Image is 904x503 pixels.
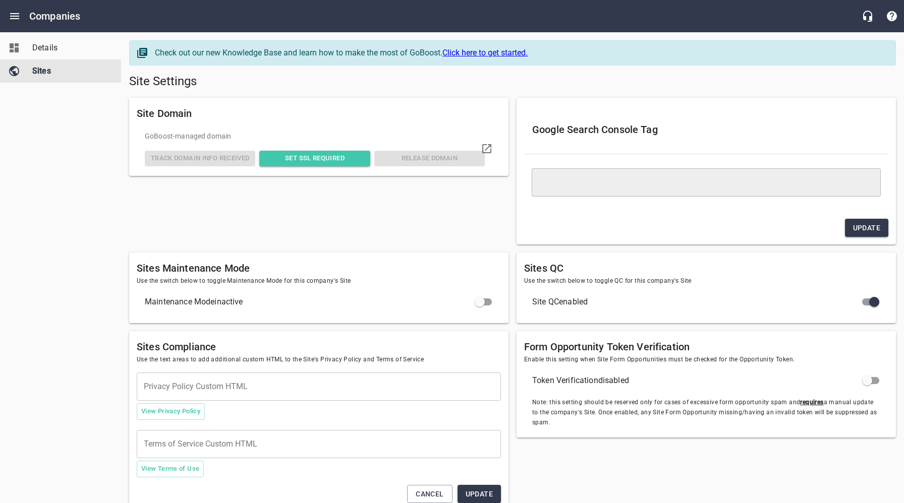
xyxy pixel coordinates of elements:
u: requires [800,399,823,406]
span: Use the text areas to add additional custom HTML to the Site's Privacy Policy and Terms of Service [137,355,501,365]
span: Cancel [416,488,443,500]
span: Update [466,488,493,500]
div: Check out our new Knowledge Base and learn how to make the most of GoBoost. [155,47,885,59]
span: Update [853,222,880,234]
span: Site QC enabled [532,296,864,308]
h5: Site Settings [129,74,896,90]
h6: Google Search Console Tag [532,121,880,138]
span: View Terms of Use [141,463,199,475]
span: Details [32,42,109,54]
span: Maintenance Mode inactive [145,296,477,308]
span: View Privacy Policy [141,406,200,417]
div: GoBoost -managed domain [143,129,487,144]
button: View Privacy Policy [137,403,205,420]
button: Open drawer [3,4,27,28]
span: Use the switch below to toggle QC for this company's Site [524,276,888,286]
span: Token Verification disabled [532,374,864,387]
h6: Sites Maintenance Mode [137,260,501,276]
h6: Site Domain [137,105,501,121]
h6: Sites Compliance [137,339,501,355]
a: Click here to get started. [442,48,528,57]
h6: Companies [29,8,80,24]
span: Note: this setting should be reserved only for cases of excessive form opportunity spam and a man... [532,398,880,428]
button: View Terms of Use [137,461,204,477]
button: Live Chat [856,4,880,28]
span: Set SSL Required [263,153,366,164]
a: Visit domain [475,137,499,161]
span: Enable this setting when Site Form Opportunities must be checked for the Opportunity Token. [524,355,888,365]
span: Sites [32,65,109,77]
button: Update [845,219,888,237]
span: Use the switch below to toggle Maintenance Mode for this company's Site [137,276,501,286]
h6: Form Opportunity Token Verification [524,339,888,355]
h6: Sites QC [524,260,888,276]
button: Support Portal [880,4,904,28]
button: Set SSL Required [259,151,370,166]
